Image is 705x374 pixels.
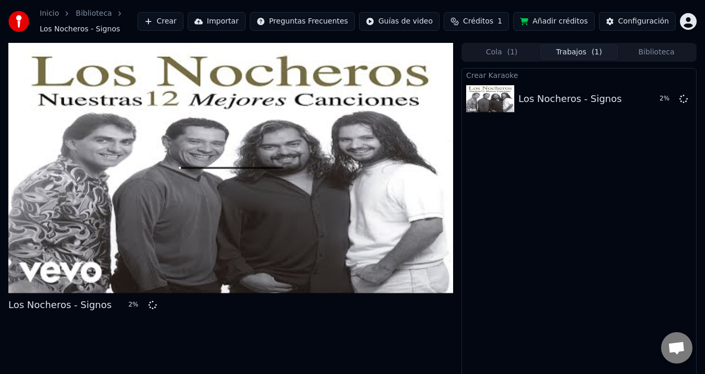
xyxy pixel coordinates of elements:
span: Créditos [463,16,493,27]
span: ( 1 ) [507,47,517,58]
a: Biblioteca [76,8,112,19]
div: Los Nocheros - Signos [8,298,112,312]
button: Importar [188,12,246,31]
nav: breadcrumb [40,8,137,35]
button: Trabajos [540,44,618,60]
div: Crear Karaoke [462,69,696,81]
button: Cola [463,44,540,60]
div: Configuración [618,16,669,27]
div: Los Nocheros - Signos [518,92,622,106]
button: Guías de video [359,12,440,31]
a: Inicio [40,8,59,19]
span: 1 [498,16,502,27]
a: Chat abierto [661,332,692,364]
div: 2 % [660,95,675,103]
button: Biblioteca [618,44,695,60]
span: Los Nocheros - Signos [40,24,120,35]
button: Añadir créditos [513,12,595,31]
div: 2 % [129,301,144,309]
button: Configuración [599,12,676,31]
button: Créditos1 [444,12,509,31]
img: youka [8,11,29,32]
button: Crear [137,12,183,31]
button: Preguntas Frecuentes [250,12,355,31]
span: ( 1 ) [592,47,602,58]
